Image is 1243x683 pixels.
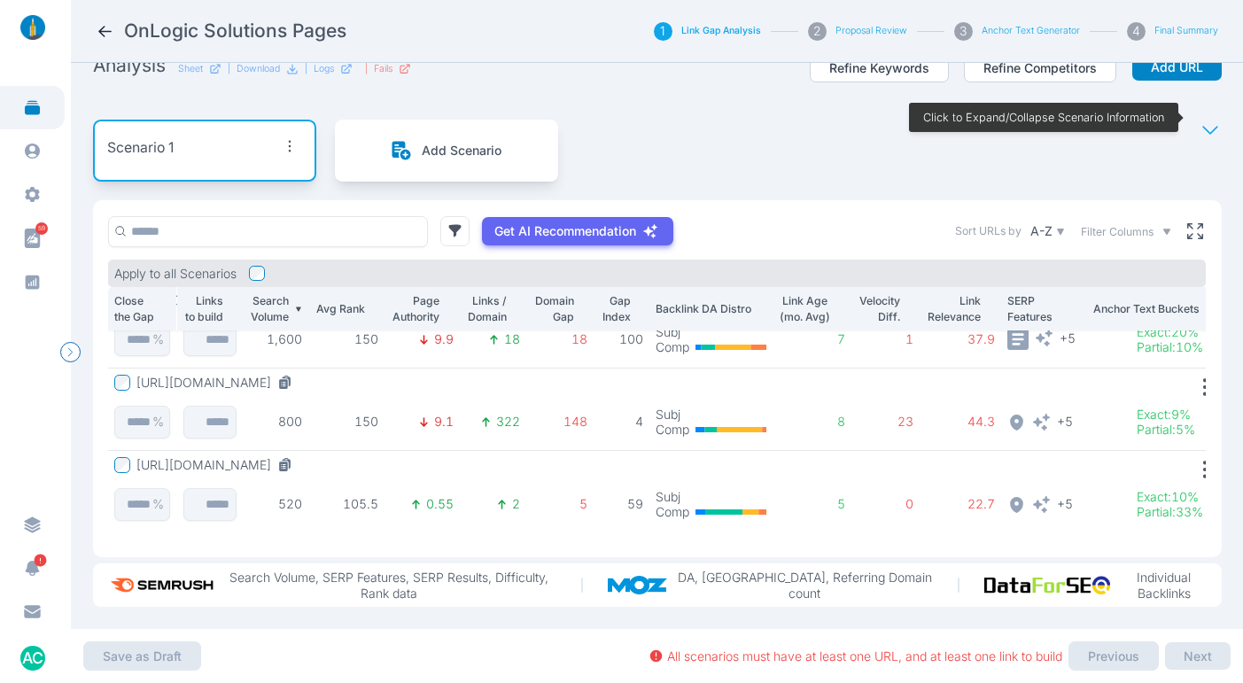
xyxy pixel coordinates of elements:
[305,63,353,75] div: |
[926,293,981,324] p: Link Relevance
[926,331,995,347] p: 37.9
[466,293,508,324] p: Links / Domain
[434,414,454,430] p: 9.1
[532,293,574,324] p: Domain Gap
[676,570,933,601] p: DA, [GEOGRAPHIC_DATA], Referring Domain count
[1137,339,1203,355] p: Partial : 10%
[681,25,761,37] button: Link Gap Analysis
[391,293,439,324] p: Page Authority
[1007,293,1081,324] p: SERP Features
[1030,223,1053,239] p: A-Z
[984,576,1119,594] img: data_for_seo_logo.e5120ddb.png
[482,217,673,245] button: Get AI Recommendation
[14,15,51,40] img: linklaunch_small.2ae18699.png
[248,496,302,512] p: 520
[183,293,223,324] p: Links to build
[1127,22,1146,41] div: 4
[1154,25,1218,37] button: Final Summary
[1060,329,1076,345] span: + 5
[926,496,995,512] p: 22.7
[779,414,845,430] p: 8
[779,496,845,512] p: 5
[114,266,237,282] p: Apply to all Scenarios
[656,339,689,355] p: Comp
[982,25,1080,37] button: Anchor Text Generator
[656,324,689,340] p: Subj
[656,504,689,520] p: Comp
[136,457,299,473] button: [URL][DOMAIN_NAME]
[1119,570,1208,601] p: Individual Backlinks
[835,25,907,37] button: Proposal Review
[391,140,501,162] button: Add Scenario
[656,407,689,423] p: Subj
[600,414,644,430] p: 4
[248,414,302,430] p: 800
[1137,504,1203,520] p: Partial : 33%
[656,301,766,317] p: Backlink DA Distro
[178,63,203,75] p: Sheet
[532,331,587,347] p: 18
[1137,489,1203,505] p: Exact : 10%
[83,641,201,671] button: Save as Draft
[926,414,995,430] p: 44.3
[1137,407,1195,423] p: Exact : 9%
[152,331,164,347] p: %
[954,22,973,41] div: 3
[315,496,379,512] p: 105.5
[315,331,379,347] p: 150
[374,63,392,75] p: Fails
[1028,221,1068,243] button: A-Z
[1093,301,1217,317] p: Anchor Text Buckets
[656,489,689,505] p: Subj
[1165,642,1231,671] button: Next
[248,293,289,324] p: Search Volume
[1057,413,1073,430] span: + 5
[858,414,914,430] p: 23
[494,223,636,239] p: Get AI Recommendation
[656,422,689,438] p: Comp
[808,22,827,41] div: 2
[1081,224,1154,240] span: Filter Columns
[105,570,222,601] img: semrush_logo.573af308.png
[779,293,831,324] p: Link Age (mo. Avg)
[107,137,174,159] p: Scenario 1
[422,143,501,159] p: Add Scenario
[858,496,914,512] p: 0
[315,301,365,317] p: Avg Rank
[1137,324,1203,340] p: Exact : 20%
[93,53,166,78] h2: Analysis
[114,293,157,324] p: Close the Gap
[600,496,644,512] p: 59
[315,414,379,430] p: 150
[504,331,520,347] p: 18
[434,331,454,347] p: 9.9
[1068,641,1159,671] button: Previous
[124,19,346,43] h2: OnLogic Solutions Pages
[248,331,302,347] p: 1,600
[35,222,48,235] span: 59
[667,648,1062,664] p: All scenarios must have at least one URL, and at least one link to build
[955,223,1022,239] label: Sort URLs by
[858,331,914,347] p: 1
[1132,53,1222,81] button: Add URL
[923,110,1164,126] p: Click to Expand/Collapse Scenario Information
[237,63,280,75] p: Download
[600,293,631,324] p: Gap Index
[779,331,845,347] p: 7
[964,53,1116,83] button: Refine Competitors
[1081,224,1172,240] button: Filter Columns
[178,63,230,75] a: Sheet|
[152,414,164,430] p: %
[1137,422,1195,438] p: Partial : 5%
[608,576,677,594] img: moz_logo.a3998d80.png
[1057,495,1073,512] span: + 5
[600,331,644,347] p: 100
[858,293,900,324] p: Velocity Diff.
[136,375,299,391] button: [URL][DOMAIN_NAME]
[365,63,411,75] div: |
[426,496,454,512] p: 0.55
[314,63,334,75] p: Logs
[512,496,520,512] p: 2
[152,496,164,512] p: %
[532,496,587,512] p: 5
